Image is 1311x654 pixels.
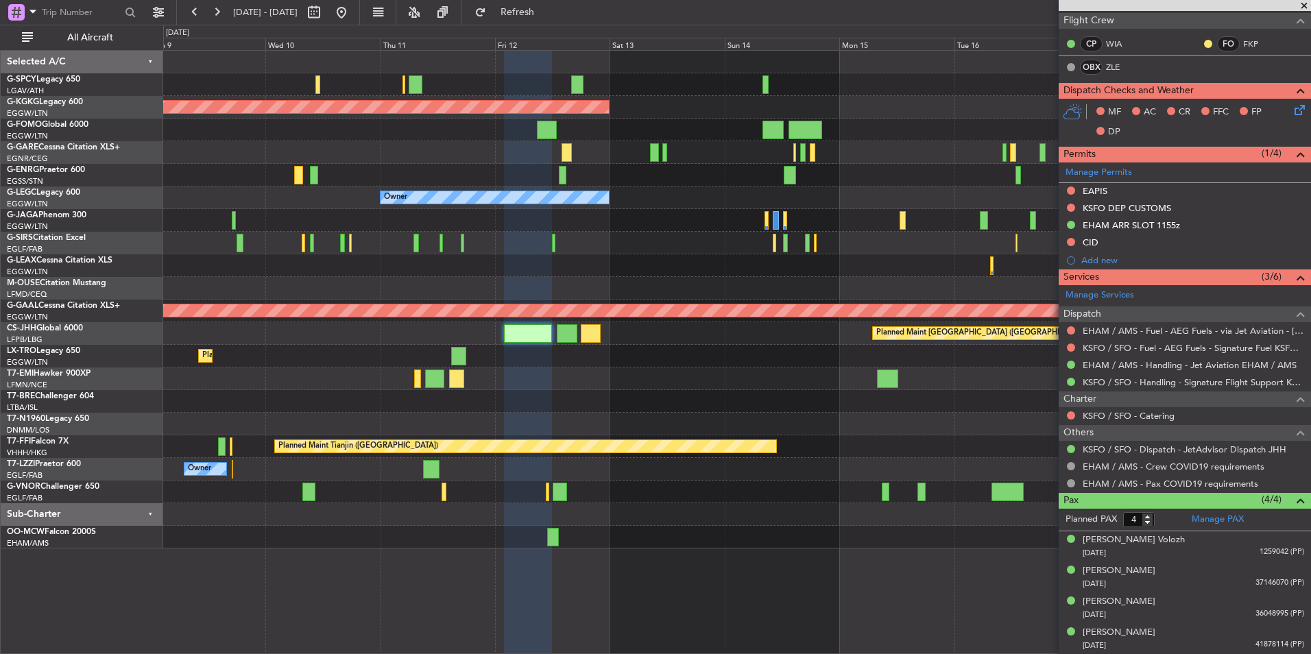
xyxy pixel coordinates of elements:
span: Permits [1063,147,1096,162]
div: Tue 9 [151,38,265,50]
span: G-JAGA [7,211,38,219]
a: Manage Services [1066,289,1134,302]
span: G-SPCY [7,75,36,84]
a: G-GARECessna Citation XLS+ [7,143,120,152]
div: [DATE] [166,27,189,39]
span: 37146070 (PP) [1255,577,1304,589]
a: LFMD/CEQ [7,289,47,300]
a: G-GAALCessna Citation XLS+ [7,302,120,310]
div: Wed 10 [265,38,380,50]
a: EGSS/STN [7,176,43,186]
a: EGGW/LTN [7,312,48,322]
div: EAPIS [1083,185,1107,197]
a: LGAV/ATH [7,86,44,96]
span: (4/4) [1262,492,1282,507]
span: G-FOMO [7,121,42,129]
span: 36048995 (PP) [1255,608,1304,620]
a: G-VNORChallenger 650 [7,483,99,491]
a: EHAM / AMS - Crew COVID19 requirements [1083,461,1264,472]
a: G-LEGCLegacy 600 [7,189,80,197]
span: T7-EMI [7,370,34,378]
span: AC [1144,106,1156,119]
a: Manage Permits [1066,166,1132,180]
div: Planned Maint Tianjin ([GEOGRAPHIC_DATA]) [278,436,438,457]
div: Tue 16 [954,38,1069,50]
span: [DATE] [1083,579,1106,589]
a: G-LEAXCessna Citation XLS [7,256,112,265]
a: Manage PAX [1192,513,1244,526]
a: ZLE [1106,61,1137,73]
span: T7-FFI [7,437,31,446]
div: Add new [1081,254,1304,266]
a: T7-LZZIPraetor 600 [7,460,81,468]
span: FP [1251,106,1262,119]
span: T7-N1960 [7,415,45,423]
div: Sat 13 [610,38,724,50]
span: G-KGKG [7,98,39,106]
a: G-SPCYLegacy 650 [7,75,80,84]
span: (3/6) [1262,269,1282,284]
a: M-OUSECitation Mustang [7,279,106,287]
div: [PERSON_NAME] [1083,595,1155,609]
div: Fri 12 [495,38,610,50]
div: Planned Maint Dusseldorf [202,346,292,366]
div: CP [1080,36,1103,51]
div: KSFO DEP CUSTOMS [1083,202,1171,214]
a: EHAM / AMS - Fuel - AEG Fuels - via Jet Aviation - [GEOGRAPHIC_DATA] / AMS [1083,325,1304,337]
span: 41878114 (PP) [1255,639,1304,651]
a: LX-TROLegacy 650 [7,347,80,355]
span: [DATE] [1083,609,1106,620]
span: MF [1108,106,1121,119]
label: Planned PAX [1066,513,1117,526]
span: [DATE] [1083,548,1106,558]
span: G-GAAL [7,302,38,310]
a: VHHH/HKG [7,448,47,458]
a: KSFO / SFO - Handling - Signature Flight Support KSFO / SFO [1083,376,1304,388]
span: CS-JHH [7,324,36,332]
div: OBX [1080,60,1103,75]
span: G-ENRG [7,166,39,174]
a: WIA [1106,38,1137,50]
a: EGNR/CEG [7,154,48,164]
span: T7-LZZI [7,460,35,468]
a: T7-EMIHawker 900XP [7,370,91,378]
a: KSFO / SFO - Fuel - AEG Fuels - Signature Fuel KSFO / SFO [1083,342,1304,354]
input: Trip Number [42,2,121,23]
a: EHAM/AMS [7,538,49,548]
span: G-SIRS [7,234,33,242]
div: [PERSON_NAME] Volozh [1083,533,1185,547]
div: EHAM ARR SLOT 1155z [1083,219,1180,231]
div: Sun 14 [725,38,839,50]
span: OO-MCW [7,528,45,536]
a: G-ENRGPraetor 600 [7,166,85,174]
span: Charter [1063,391,1096,407]
a: EGGW/LTN [7,267,48,277]
a: EHAM / AMS - Handling - Jet Aviation EHAM / AMS [1083,359,1297,371]
a: EGGW/LTN [7,357,48,367]
a: G-FOMOGlobal 6000 [7,121,88,129]
span: 1259042 (PP) [1260,546,1304,558]
div: Planned Maint [GEOGRAPHIC_DATA] ([GEOGRAPHIC_DATA]) [876,323,1092,343]
a: LFPB/LBG [7,335,43,345]
span: All Aircraft [36,33,145,43]
span: T7-BRE [7,392,35,400]
div: Owner [384,187,407,208]
span: Others [1063,425,1094,441]
a: G-KGKGLegacy 600 [7,98,83,106]
a: EGGW/LTN [7,108,48,119]
button: Refresh [468,1,551,23]
span: M-OUSE [7,279,40,287]
a: LTBA/ISL [7,402,38,413]
div: CID [1083,237,1098,248]
span: G-GARE [7,143,38,152]
span: [DATE] - [DATE] [233,6,298,19]
a: T7-N1960Legacy 650 [7,415,89,423]
span: FFC [1213,106,1229,119]
div: Thu 11 [381,38,495,50]
div: FO [1217,36,1240,51]
span: LX-TRO [7,347,36,355]
a: EGLF/FAB [7,244,43,254]
a: EHAM / AMS - Pax COVID19 requirements [1083,478,1258,489]
span: G-LEAX [7,256,36,265]
span: Dispatch [1063,306,1101,322]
